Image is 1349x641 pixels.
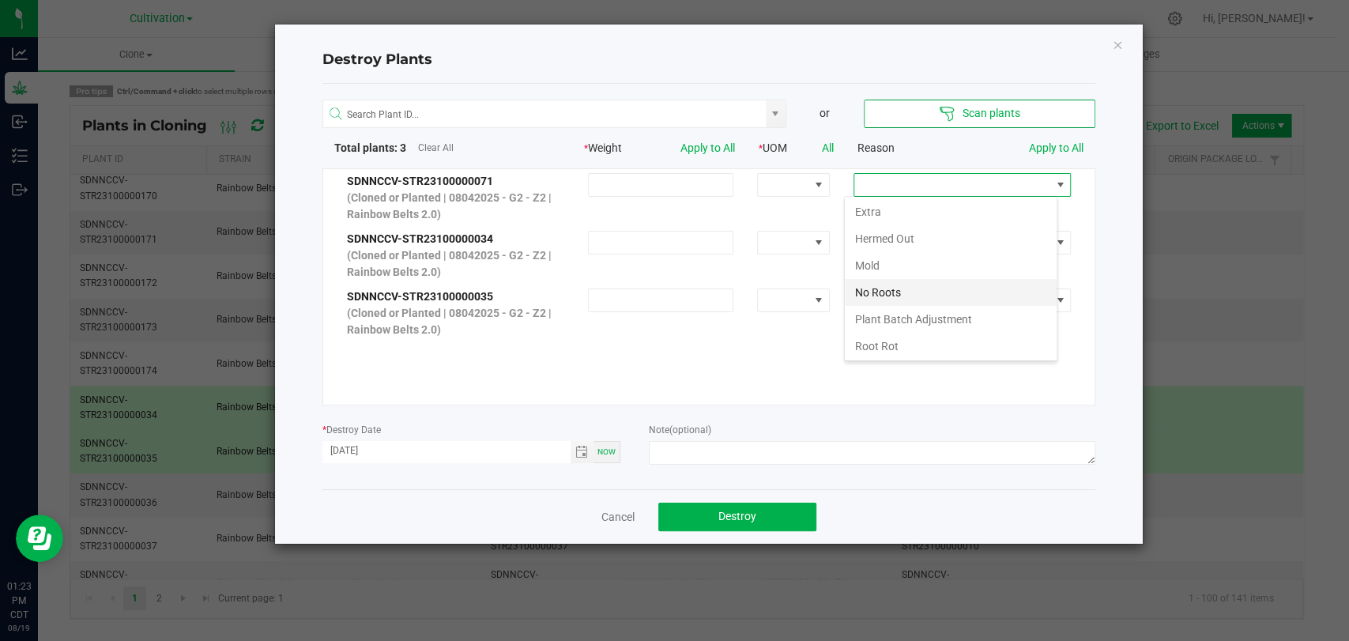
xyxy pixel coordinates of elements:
[718,510,756,522] span: Destroy
[864,100,1095,128] button: Scan plants
[347,290,493,303] span: SDNNCCV-STR23100000035
[680,141,735,154] a: Apply to All
[845,306,1057,333] li: Plant Batch Adjustment
[786,105,864,122] div: or
[418,141,454,155] a: Clear All
[571,441,593,463] span: Toggle calendar
[1112,35,1123,54] button: Close
[845,279,1057,306] li: No Roots
[658,503,816,531] button: Destroy
[322,423,381,437] label: Destroy Date
[584,141,622,154] span: Weight
[322,441,571,461] input: Date
[347,247,564,281] p: (Cloned or Planted | 08042025 - G2 - Z2 | Rainbow Belts 2.0)
[845,225,1057,252] li: Hermed Out
[347,175,493,187] span: SDNNCCV-STR23100000071
[759,141,787,154] span: UOM
[822,141,834,154] a: All
[347,190,564,223] p: (Cloned or Planted | 08042025 - G2 - Z2 | Rainbow Belts 2.0)
[845,198,1057,225] li: Extra
[323,100,766,129] input: NO DATA FOUND
[1029,141,1083,154] a: Apply to All
[669,424,711,436] span: (optional)
[857,141,895,154] span: Reason
[601,509,635,525] a: Cancel
[334,141,406,154] span: Total plants: 3
[845,333,1057,360] li: Root Rot
[845,252,1057,279] li: Mold
[649,423,711,437] label: Note
[347,305,564,338] p: (Cloned or Planted | 08042025 - G2 - Z2 | Rainbow Belts 2.0)
[597,447,616,456] span: Now
[347,232,493,245] span: SDNNCCV-STR23100000034
[16,515,63,562] iframe: Resource center
[322,50,1095,70] h4: Destroy Plants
